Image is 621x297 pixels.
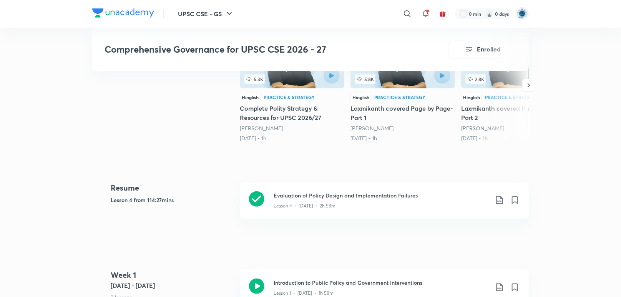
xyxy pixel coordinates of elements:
button: UPSC CSE - GS [173,6,239,22]
div: Hinglish [350,93,371,101]
a: Laxmikanth covered Page by Page- Part 2 [461,28,566,142]
h5: Lesson 4 from 114:27mins [111,196,234,204]
a: Laxmikanth covered Page by Page- Part 1 [350,28,455,142]
span: 5.3K [244,75,265,84]
a: 2.8KHinglishPractice & StrategyLaxmikanth covered Page by Page- Part 2[PERSON_NAME][DATE] • 1h [461,28,566,142]
img: supriya Clinical research [516,7,529,20]
a: [PERSON_NAME] [461,124,504,132]
div: Practice & Strategy [374,95,425,100]
a: Complete Polity Strategy & Resources for UPSC 2026/27 [240,28,344,142]
div: Dr Sidharth Arora [240,124,344,132]
div: Dr Sidharth Arora [350,124,455,132]
img: Company Logo [92,8,154,18]
div: Dr Sidharth Arora [461,124,566,132]
h3: Introduction to Public Policy and Government Interventions [274,279,489,287]
div: 5th Jul • 1h [240,134,344,142]
div: Practice & Strategy [264,95,315,100]
a: [PERSON_NAME] [240,124,283,132]
p: Lesson 1 • [DATE] • 1h 58m [274,290,334,297]
h5: [DATE] - [DATE] [111,281,234,290]
h4: Resume [111,182,234,194]
h5: Laxmikanth covered Page by Page- Part 2 [461,104,566,122]
a: 5.8KHinglishPractice & StrategyLaxmikanth covered Page by Page- Part 1[PERSON_NAME][DATE] • 1h [350,28,455,142]
a: 5.3KHinglishPractice & StrategyComplete Polity Strategy & Resources for UPSC 2026/27[PERSON_NAME]... [240,28,344,142]
img: streak [486,10,493,18]
a: Evaluation of Policy Design and Implementation FailuresLesson 4 • [DATE] • 2h 58m [240,182,529,228]
h5: Laxmikanth covered Page by Page- Part 1 [350,104,455,122]
div: 29th Jul • 1h [350,134,455,142]
a: Company Logo [92,8,154,20]
h3: Evaluation of Policy Design and Implementation Failures [274,191,489,199]
button: Enrolled [449,40,516,58]
span: 5.8K [355,75,375,84]
div: 30th Jul • 1h [461,134,566,142]
h3: Comprehensive Governance for UPSC CSE 2026 - 27 [105,44,405,55]
h4: Week 1 [111,269,234,281]
p: Lesson 4 • [DATE] • 2h 58m [274,202,335,209]
h5: Complete Polity Strategy & Resources for UPSC 2026/27 [240,104,344,122]
div: Hinglish [240,93,261,101]
span: 2.8K [466,75,486,84]
div: Hinglish [461,93,482,101]
a: [PERSON_NAME] [350,124,394,132]
img: avatar [439,10,446,17]
button: avatar [437,8,449,20]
